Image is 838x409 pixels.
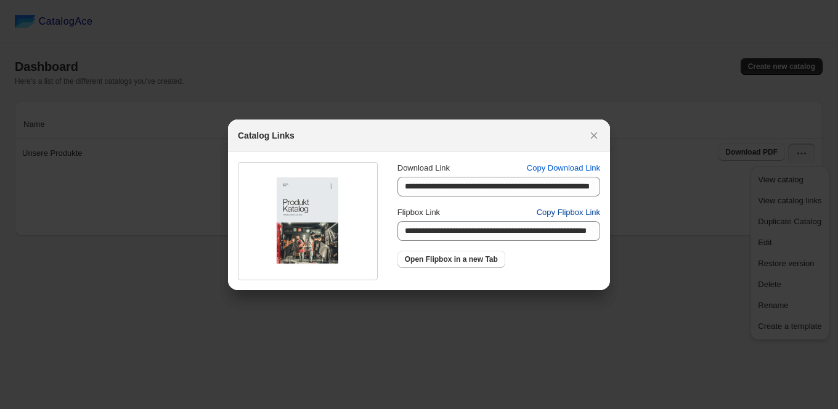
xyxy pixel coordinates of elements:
span: Copy Flipbox Link [537,206,600,219]
a: Open Flipbox in a new Tab [397,251,505,268]
button: Copy Download Link [519,158,608,178]
span: Open Flipbox in a new Tab [405,254,498,264]
span: Download Link [397,163,450,172]
span: Flipbox Link [397,208,440,217]
img: thumbImage [277,177,338,264]
button: Copy Flipbox Link [529,203,608,222]
span: Copy Download Link [527,162,600,174]
h2: Catalog Links [238,129,295,142]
